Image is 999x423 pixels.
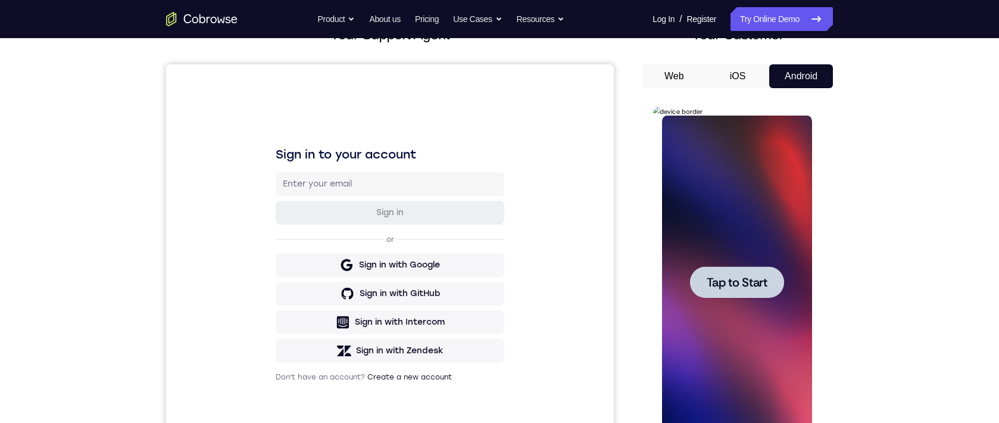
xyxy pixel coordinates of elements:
a: Log In [653,7,675,31]
p: Don't have an account? [110,308,338,318]
button: Web [642,64,706,88]
a: About us [369,7,400,31]
button: Sign in with GitHub [110,217,338,241]
span: / [679,12,682,26]
a: Pricing [415,7,439,31]
a: Try Online Demo [730,7,833,31]
button: Sign in with Intercom [110,246,338,270]
button: Resources [517,7,565,31]
button: Sign in with Zendesk [110,275,338,298]
div: Sign in with Google [193,195,274,207]
button: Sign in with Google [110,189,338,213]
span: Tap to Start [54,170,114,182]
div: Sign in with Zendesk [190,281,277,293]
button: Product [318,7,355,31]
button: Android [769,64,833,88]
a: Create a new account [201,309,286,317]
div: Sign in with Intercom [189,252,279,264]
button: Use Cases [453,7,502,31]
button: Tap to Start [37,160,131,191]
a: Go to the home page [166,12,238,26]
div: Sign in with GitHub [193,223,274,235]
a: Register [687,7,716,31]
p: or [218,170,230,180]
button: iOS [706,64,770,88]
